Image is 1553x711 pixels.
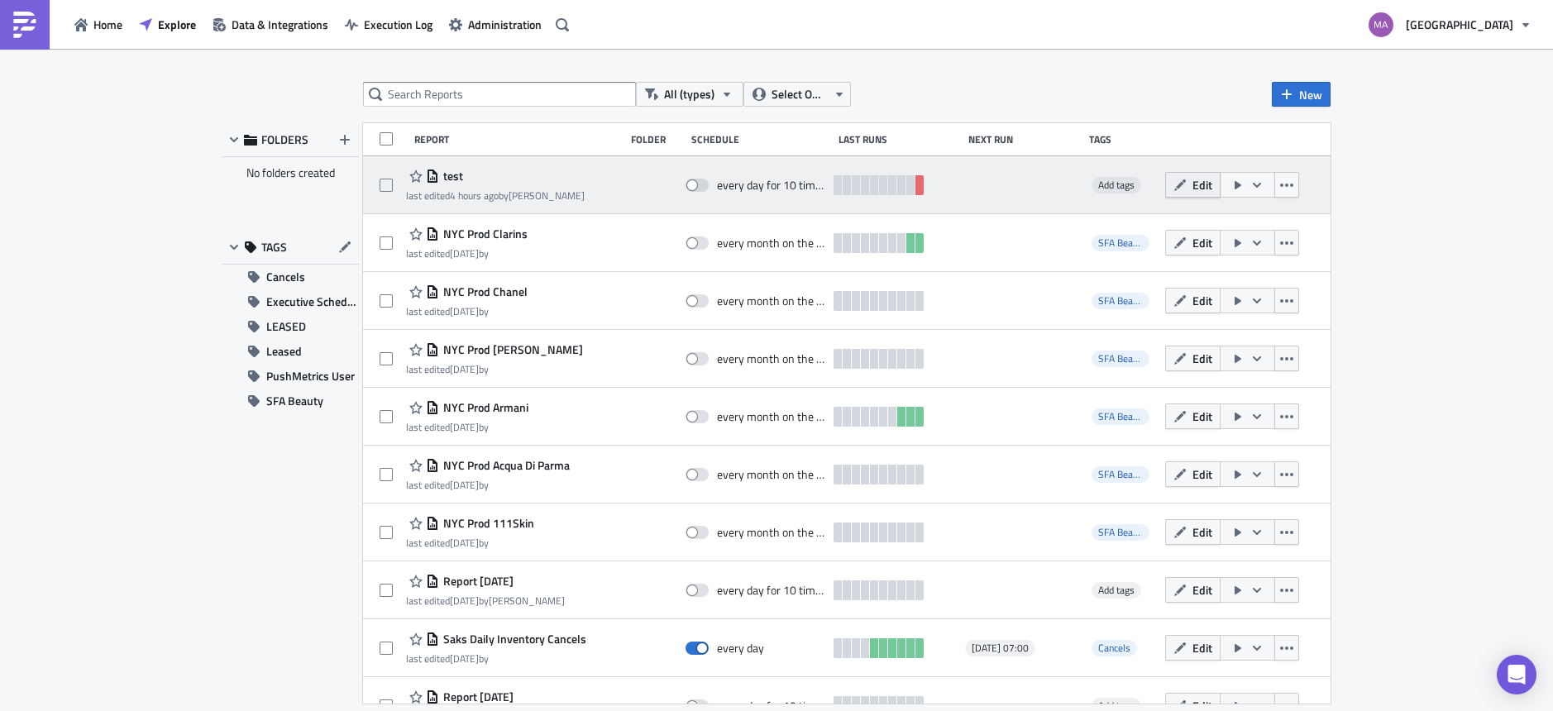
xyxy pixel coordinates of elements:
span: Add tags [1098,582,1135,598]
span: Add tags [1092,582,1141,599]
span: NYC Prod Acqua Di Parma [439,458,570,473]
div: last edited by [406,305,528,317]
button: Executive Schedule [222,289,359,314]
span: Execution Log [364,16,432,33]
div: last edited by [406,652,586,665]
span: Edit [1192,639,1212,656]
span: NYC Prod Armani [439,400,528,415]
span: LEASED [266,314,306,339]
span: FOLDERS [261,132,308,147]
span: SFA Beauty [1098,235,1146,251]
button: Home [66,12,131,37]
span: Saks Daily Inventory Cancels [439,632,586,647]
div: every month on the 6th [717,351,826,366]
span: Edit [1192,292,1212,309]
button: Edit [1165,519,1221,545]
button: [GEOGRAPHIC_DATA] [1359,7,1541,43]
div: Tags [1089,133,1159,146]
time: 2025-09-19T16:54:11Z [450,651,479,666]
span: test [439,169,463,184]
span: Edit [1192,234,1212,251]
img: Avatar [1367,11,1395,39]
span: [GEOGRAPHIC_DATA] [1406,16,1513,33]
span: NYC Prod 111Skin [439,516,534,531]
button: SFA Beauty [222,389,359,413]
span: Cancels [1098,640,1130,656]
div: every month on the 6th [717,525,826,540]
span: SFA Beauty [1098,351,1146,366]
div: last edited by [406,537,534,549]
span: Report 2025-09-19 [439,690,514,704]
div: every month on the 6th [717,467,826,482]
span: SFA Beauty [1098,466,1146,482]
button: Edit [1165,635,1221,661]
img: PushMetrics [12,12,38,38]
span: SFA Beauty [1092,524,1149,541]
button: LEASED [222,314,359,339]
span: SFA Beauty [1092,408,1149,425]
time: 2025-09-23T13:57:13Z [450,303,479,319]
div: last edited by [PERSON_NAME] [406,594,565,607]
button: Select Owner [743,82,851,107]
span: PushMetrics User [266,364,355,389]
div: No folders created [222,157,359,188]
div: last edited by [406,363,583,375]
button: Administration [441,12,550,37]
span: Edit [1192,408,1212,425]
div: every day [717,641,764,656]
button: Edit [1165,403,1221,429]
button: Edit [1165,172,1221,198]
time: 2025-09-23T14:47:18Z [450,419,479,435]
span: Cancels [266,265,305,289]
span: SFA Beauty [1098,293,1146,308]
a: Data & Integrations [204,12,337,37]
span: SFA Beauty [1092,466,1149,483]
div: every month on the 6th [717,409,826,424]
div: every month on the 6th [717,293,826,308]
time: 2025-09-23T13:58:10Z [450,477,479,493]
span: Edit [1192,523,1212,541]
span: Edit [1192,350,1212,367]
div: Last Runs [839,133,960,146]
button: PushMetrics User [222,364,359,389]
button: Leased [222,339,359,364]
div: Next Run [968,133,1082,146]
span: Administration [468,16,542,33]
span: New [1299,86,1322,103]
span: [DATE] 07:00 [972,642,1029,655]
button: Explore [131,12,204,37]
div: every day for 10 times [717,178,826,193]
div: last edited by [406,421,528,433]
span: SFA Beauty [1092,351,1149,367]
span: Add tags [1098,177,1135,193]
span: NYC Prod Augustinus Bader [439,342,583,357]
span: SFA Beauty [1098,408,1146,424]
time: 2025-09-24T12:24:22Z [450,188,499,203]
span: Report 2025-09-19 [439,574,514,589]
span: Add tags [1092,177,1141,193]
span: NYC Prod Clarins [439,227,528,241]
button: Execution Log [337,12,441,37]
button: All (types) [636,82,743,107]
div: last edited by [PERSON_NAME] [406,189,585,202]
span: Home [93,16,122,33]
div: Schedule [691,133,830,146]
span: SFA Beauty [1092,235,1149,251]
span: NYC Prod Chanel [439,284,528,299]
div: last edited by [406,479,570,491]
span: SFA Beauty [266,389,323,413]
div: every month on the 6th [717,236,826,251]
div: Report [414,133,623,146]
button: New [1272,82,1331,107]
span: SFA Beauty [1092,293,1149,309]
button: Cancels [222,265,359,289]
time: 2025-09-23T13:57:27Z [450,361,479,377]
span: Leased [266,339,302,364]
div: Folder [631,133,683,146]
time: 2025-09-19T16:55:13Z [450,593,479,608]
button: Edit [1165,230,1221,255]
